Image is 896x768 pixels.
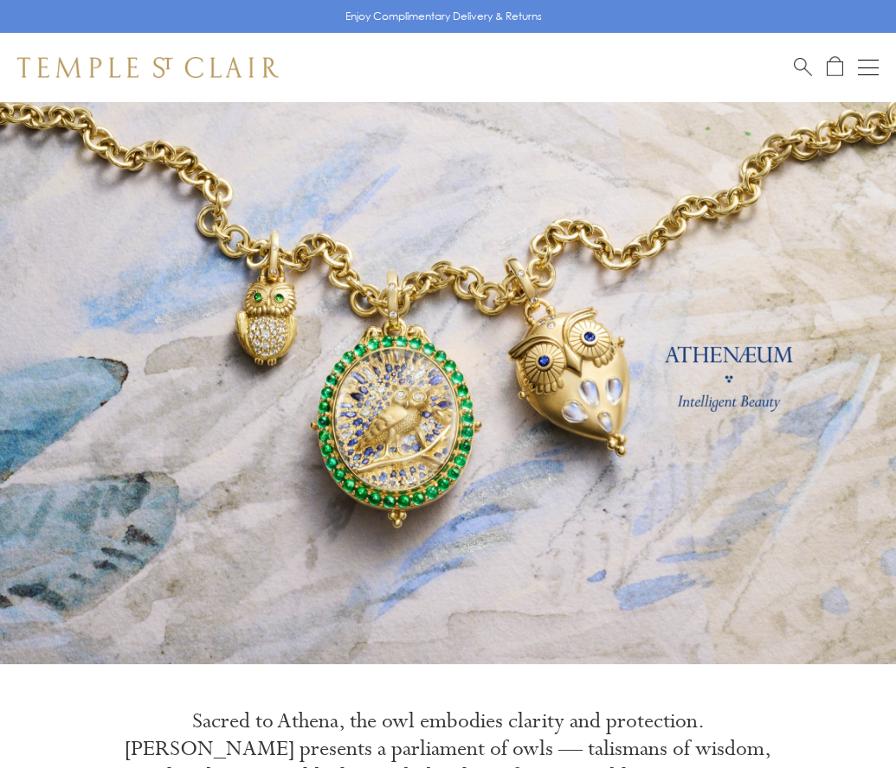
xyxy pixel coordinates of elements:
a: Open Shopping Bag [827,56,843,78]
img: Temple St. Clair [17,57,279,78]
p: Enjoy Complimentary Delivery & Returns [345,8,542,25]
a: Search [794,56,812,78]
button: Open navigation [858,57,879,78]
